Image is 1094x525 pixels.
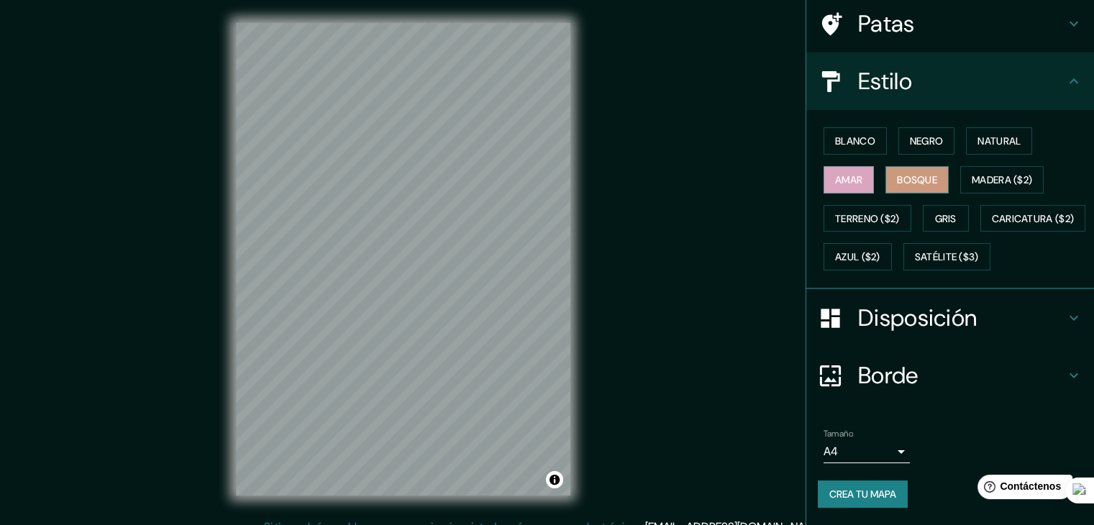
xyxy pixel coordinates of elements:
font: Patas [858,9,915,39]
button: Azul ($2) [824,243,892,270]
button: Negro [898,127,955,155]
font: Gris [935,212,957,225]
font: Azul ($2) [835,251,880,264]
button: Amar [824,166,874,193]
font: Amar [835,173,862,186]
div: Borde [806,347,1094,404]
button: Gris [923,205,969,232]
button: Activar o desactivar atribución [546,471,563,488]
font: Caricatura ($2) [992,212,1075,225]
div: Disposición [806,289,1094,347]
button: Blanco [824,127,887,155]
font: Negro [910,134,944,147]
font: Natural [977,134,1021,147]
font: Bosque [897,173,937,186]
font: Madera ($2) [972,173,1032,186]
font: Crea tu mapa [829,488,896,501]
button: Caricatura ($2) [980,205,1086,232]
font: Satélite ($3) [915,251,979,264]
canvas: Mapa [236,23,570,496]
font: Terreno ($2) [835,212,900,225]
button: Crea tu mapa [818,480,908,508]
font: Blanco [835,134,875,147]
div: Estilo [806,52,1094,110]
button: Bosque [885,166,949,193]
iframe: Lanzador de widgets de ayuda [966,469,1078,509]
font: Disposición [858,303,977,333]
font: A4 [824,444,838,459]
button: Terreno ($2) [824,205,911,232]
font: Borde [858,360,918,391]
button: Natural [966,127,1032,155]
div: A4 [824,440,910,463]
button: Satélite ($3) [903,243,990,270]
font: Tamaño [824,428,853,439]
font: Estilo [858,66,912,96]
button: Madera ($2) [960,166,1044,193]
